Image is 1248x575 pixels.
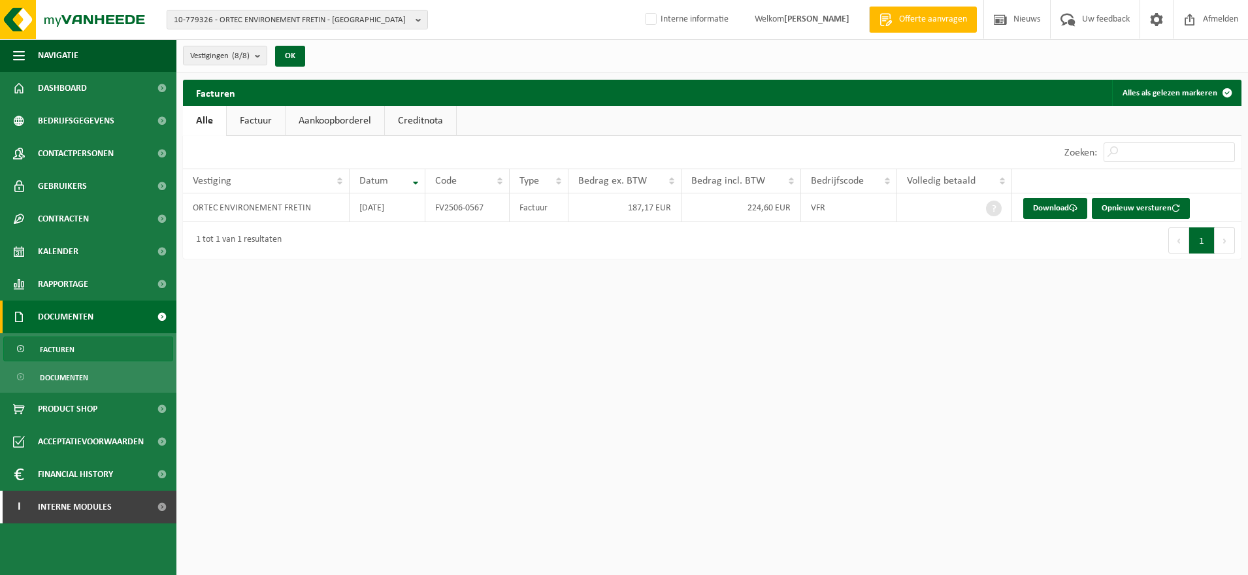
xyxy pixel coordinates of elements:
[38,39,78,72] span: Navigatie
[40,365,88,390] span: Documenten
[1112,80,1240,106] button: Alles als gelezen markeren
[1092,198,1190,219] button: Opnieuw versturen
[1168,227,1189,254] button: Previous
[38,425,144,458] span: Acceptatievoorwaarden
[13,491,25,523] span: I
[801,193,897,222] td: VFR
[174,10,410,30] span: 10-779326 - ORTEC ENVIRONEMENT FRETIN - [GEOGRAPHIC_DATA]
[642,10,729,29] label: Interne informatie
[167,10,428,29] button: 10-779326 - ORTEC ENVIRONEMENT FRETIN - [GEOGRAPHIC_DATA]
[1023,198,1087,219] a: Download
[183,46,267,65] button: Vestigingen(8/8)
[38,203,89,235] span: Contracten
[510,193,568,222] td: Factuur
[784,14,849,24] strong: [PERSON_NAME]
[189,229,282,252] div: 1 tot 1 van 1 resultaten
[38,458,113,491] span: Financial History
[3,337,173,361] a: Facturen
[38,235,78,268] span: Kalender
[38,170,87,203] span: Gebruikers
[183,106,226,136] a: Alle
[1064,148,1097,158] label: Zoeken:
[190,46,250,66] span: Vestigingen
[519,176,539,186] span: Type
[227,106,285,136] a: Factuur
[578,176,647,186] span: Bedrag ex. BTW
[38,301,93,333] span: Documenten
[38,268,88,301] span: Rapportage
[193,176,231,186] span: Vestiging
[232,52,250,60] count: (8/8)
[38,137,114,170] span: Contactpersonen
[435,176,457,186] span: Code
[385,106,456,136] a: Creditnota
[286,106,384,136] a: Aankoopborderel
[811,176,864,186] span: Bedrijfscode
[350,193,426,222] td: [DATE]
[38,491,112,523] span: Interne modules
[896,13,970,26] span: Offerte aanvragen
[38,105,114,137] span: Bedrijfsgegevens
[183,80,248,105] h2: Facturen
[275,46,305,67] button: OK
[1215,227,1235,254] button: Next
[3,365,173,389] a: Documenten
[38,393,97,425] span: Product Shop
[425,193,510,222] td: FV2506-0567
[869,7,977,33] a: Offerte aanvragen
[568,193,681,222] td: 187,17 EUR
[359,176,388,186] span: Datum
[183,193,350,222] td: ORTEC ENVIRONEMENT FRETIN
[681,193,801,222] td: 224,60 EUR
[691,176,765,186] span: Bedrag incl. BTW
[907,176,976,186] span: Volledig betaald
[40,337,74,362] span: Facturen
[38,72,87,105] span: Dashboard
[1189,227,1215,254] button: 1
